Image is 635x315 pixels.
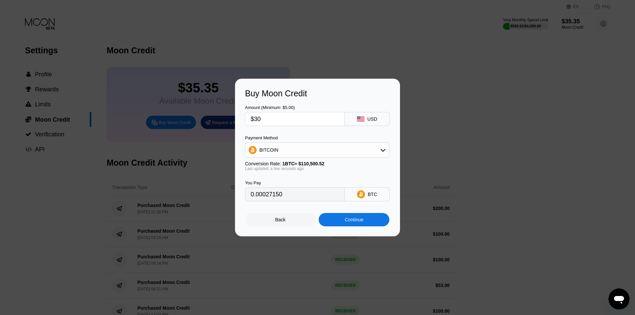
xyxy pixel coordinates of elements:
[319,213,389,226] div: Continue
[275,217,286,222] div: Back
[368,192,377,197] div: BTC
[245,213,316,226] div: Back
[251,112,339,126] input: $0.00
[345,217,363,222] div: Continue
[245,180,345,185] div: You Pay
[282,161,324,166] span: 1 BTC ≈ $110,500.52
[245,161,389,166] div: Conversion Rate:
[245,89,390,98] div: Buy Moon Credit
[367,116,377,122] div: USD
[245,143,389,157] div: BITCOIN
[245,166,389,171] div: Last updated: a few seconds ago
[245,135,389,140] div: Payment Method
[259,147,278,153] div: BITCOIN
[608,288,630,310] iframe: Button to launch messaging window
[245,105,345,110] div: Amount (Minimum: $5.00)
